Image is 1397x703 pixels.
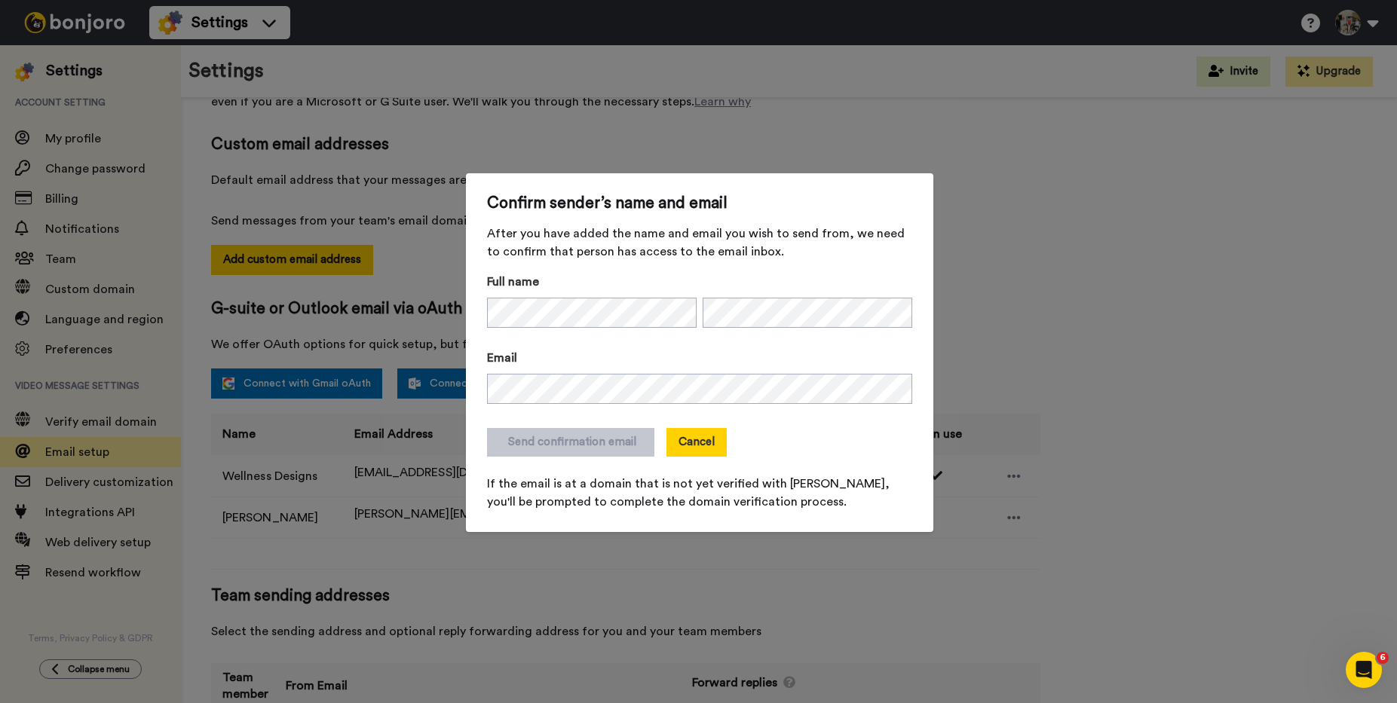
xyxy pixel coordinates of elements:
[487,225,912,261] span: After you have added the name and email you wish to send from, we need to confirm that person has...
[1346,652,1382,688] iframe: Intercom live chat
[487,428,654,457] button: Send confirmation email
[487,349,912,367] label: Email
[1377,652,1389,664] span: 6
[487,273,697,291] label: Full name
[487,475,912,511] span: If the email is at a domain that is not yet verified with [PERSON_NAME], you'll be prompted to co...
[666,428,727,457] button: Cancel
[487,194,912,212] span: Confirm sender’s name and email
